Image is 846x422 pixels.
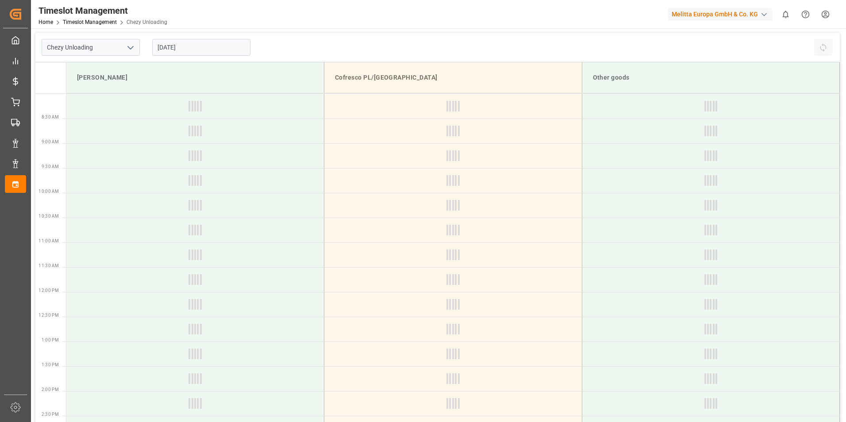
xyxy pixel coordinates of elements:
button: open menu [123,41,137,54]
span: 8:30 AM [42,115,59,119]
button: show 0 new notifications [776,4,796,24]
span: 1:30 PM [42,362,59,367]
span: 1:00 PM [42,338,59,342]
button: Melitta Europa GmbH & Co. KG [668,6,776,23]
span: 9:30 AM [42,164,59,169]
div: Timeslot Management [38,4,167,17]
a: Home [38,19,53,25]
span: 12:00 PM [38,288,59,293]
button: Help Center [796,4,815,24]
span: 12:30 PM [38,313,59,318]
input: DD.MM.YYYY [152,39,250,56]
span: 11:30 AM [38,263,59,268]
span: 10:00 AM [38,189,59,194]
div: [PERSON_NAME] [73,69,317,86]
input: Type to search/select [42,39,140,56]
div: Cofresco PL/[GEOGRAPHIC_DATA] [331,69,575,86]
span: 9:00 AM [42,139,59,144]
span: 11:00 AM [38,238,59,243]
span: 2:30 PM [42,412,59,417]
div: Other goods [589,69,833,86]
span: 2:00 PM [42,387,59,392]
span: 10:30 AM [38,214,59,219]
div: Melitta Europa GmbH & Co. KG [668,8,772,21]
a: Timeslot Management [63,19,117,25]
